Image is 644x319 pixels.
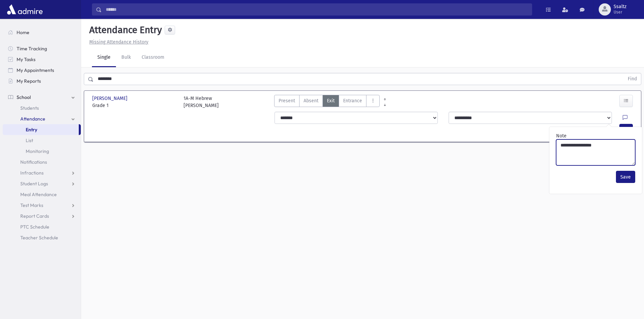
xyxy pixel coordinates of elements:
button: Save [616,171,635,183]
a: Report Cards [3,211,81,221]
a: Meal Attendance [3,189,81,200]
span: Report Cards [20,213,49,219]
span: Entrance [343,97,362,104]
div: AttTypes [274,95,380,109]
span: Test Marks [20,202,43,208]
span: Notifications [20,159,47,165]
span: Time Tracking [17,46,47,52]
a: My Tasks [3,54,81,65]
span: PTC Schedule [20,224,49,230]
span: Students [20,105,39,111]
span: My Reports [17,78,41,84]
a: My Reports [3,76,81,86]
span: My Appointments [17,67,54,73]
a: Monitoring [3,146,81,157]
a: Time Tracking [3,43,81,54]
a: Missing Attendance History [87,39,148,45]
a: Students [3,103,81,113]
a: Test Marks [3,200,81,211]
span: Monitoring [26,148,49,154]
span: Meal Attendance [20,191,57,197]
a: Teacher Schedule [3,232,81,243]
span: My Tasks [17,56,35,62]
img: AdmirePro [5,3,44,16]
span: List [26,137,33,143]
span: Home [17,29,29,35]
a: Bulk [116,48,136,67]
span: Attendance [20,116,45,122]
u: Missing Attendance History [89,39,148,45]
button: Find [624,73,641,85]
span: Student Logs [20,181,48,187]
a: Entry [3,124,79,135]
a: List [3,135,81,146]
a: Infractions [3,167,81,178]
span: User [614,9,626,15]
a: Attendance [3,113,81,124]
h5: Attendance Entry [87,24,162,36]
span: Grade 1 [92,102,177,109]
span: Absent [304,97,318,104]
span: School [17,94,31,100]
span: Entry [26,127,37,133]
span: [PERSON_NAME] [92,95,129,102]
span: Present [279,97,295,104]
a: Home [3,27,81,38]
div: 1A-M Hebrew [PERSON_NAME] [184,95,219,109]
a: PTC Schedule [3,221,81,232]
a: Student Logs [3,178,81,189]
label: Note [556,132,567,139]
input: Search [102,3,532,16]
a: Single [92,48,116,67]
span: Teacher Schedule [20,235,58,241]
a: My Appointments [3,65,81,76]
a: Notifications [3,157,81,167]
span: Infractions [20,170,44,176]
a: Classroom [136,48,170,67]
a: School [3,92,81,103]
span: Exit [327,97,335,104]
span: Ssaltz [614,4,626,9]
